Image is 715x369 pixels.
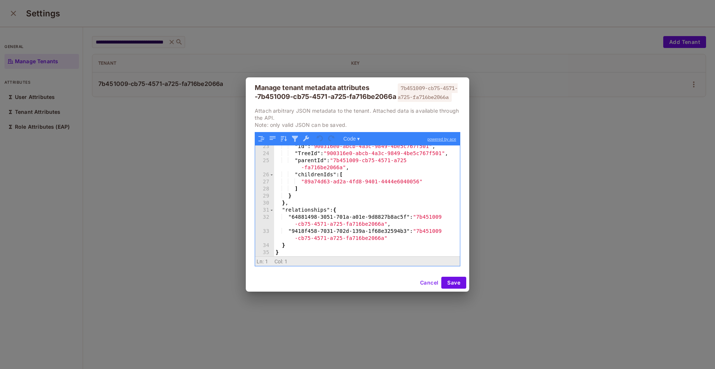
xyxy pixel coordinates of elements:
p: Attach arbitrary JSON metadata to the tenant. Attached data is available through the API. Note: o... [255,107,460,128]
div: 24 [255,150,274,157]
div: 31 [255,207,274,214]
div: 32 [255,214,274,228]
div: 35 [255,249,274,256]
div: 25 [255,157,274,171]
span: Col: [274,259,283,264]
button: Redo (Ctrl+Shift+Z) [327,134,336,144]
div: Manage tenant metadata attributes - 7b451009-cb75-4571-a725-fa716be2066a [255,83,396,101]
div: 28 [255,186,274,193]
button: Undo last action (Ctrl+Z) [315,134,325,144]
div: 34 [255,242,274,249]
div: 30 [255,200,274,207]
div: 23 [255,143,274,150]
button: Format JSON data, with proper indentation and line feeds (Ctrl+I) [257,134,266,144]
span: 1 [285,259,287,264]
button: Cancel [417,277,441,289]
div: 27 [255,179,274,186]
button: Compact JSON data, remove all whitespaces (Ctrl+Shift+I) [268,134,277,144]
a: powered by ace [424,132,460,146]
button: Save [441,277,466,289]
span: 7b451009-cb75-4571-a725-fa716be2066a [398,83,458,102]
div: 26 [255,171,274,179]
div: 29 [255,193,274,200]
span: Ln: [257,259,264,264]
div: 33 [255,228,274,242]
button: Sort contents [279,134,289,144]
button: Filter, sort, or transform contents [290,134,300,144]
button: Code ▾ [341,134,362,144]
span: 1 [265,259,268,264]
button: Repair JSON: fix quotes and escape characters, remove comments and JSONP notation, turn JavaScrip... [301,134,311,144]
